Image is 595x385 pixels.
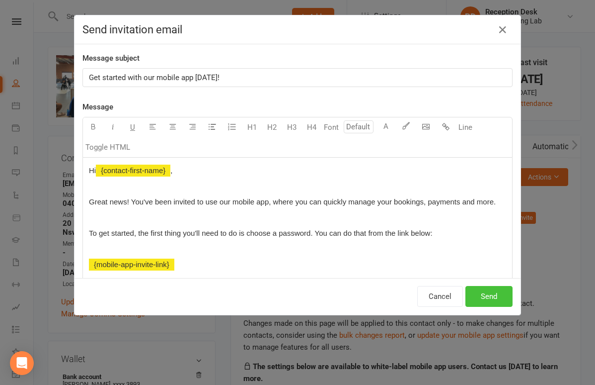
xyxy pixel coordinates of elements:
[321,117,341,137] button: Font
[83,137,133,157] button: Toggle HTML
[282,117,301,137] button: H3
[495,22,511,38] button: Close
[82,101,113,113] label: Message
[262,117,282,137] button: H2
[130,123,135,132] span: U
[465,286,513,307] button: Send
[10,351,34,375] div: Open Intercom Messenger
[82,23,513,36] h4: Send invitation email
[301,117,321,137] button: H4
[89,229,433,237] span: To get started, the first thing you'll need to do is choose a password. You can do that from the ...
[242,117,262,137] button: H1
[82,52,140,64] label: Message subject
[344,120,373,133] input: Default
[417,286,463,307] button: Cancel
[89,197,496,206] span: Great news! You've been invited to use our mobile app, where you can quickly manage your bookings...
[455,117,475,137] button: Line
[376,117,396,137] button: A
[123,117,143,137] button: U
[170,166,172,175] span: ,
[89,73,220,82] span: Get started with our mobile app [DATE]!
[89,166,96,175] span: Hi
